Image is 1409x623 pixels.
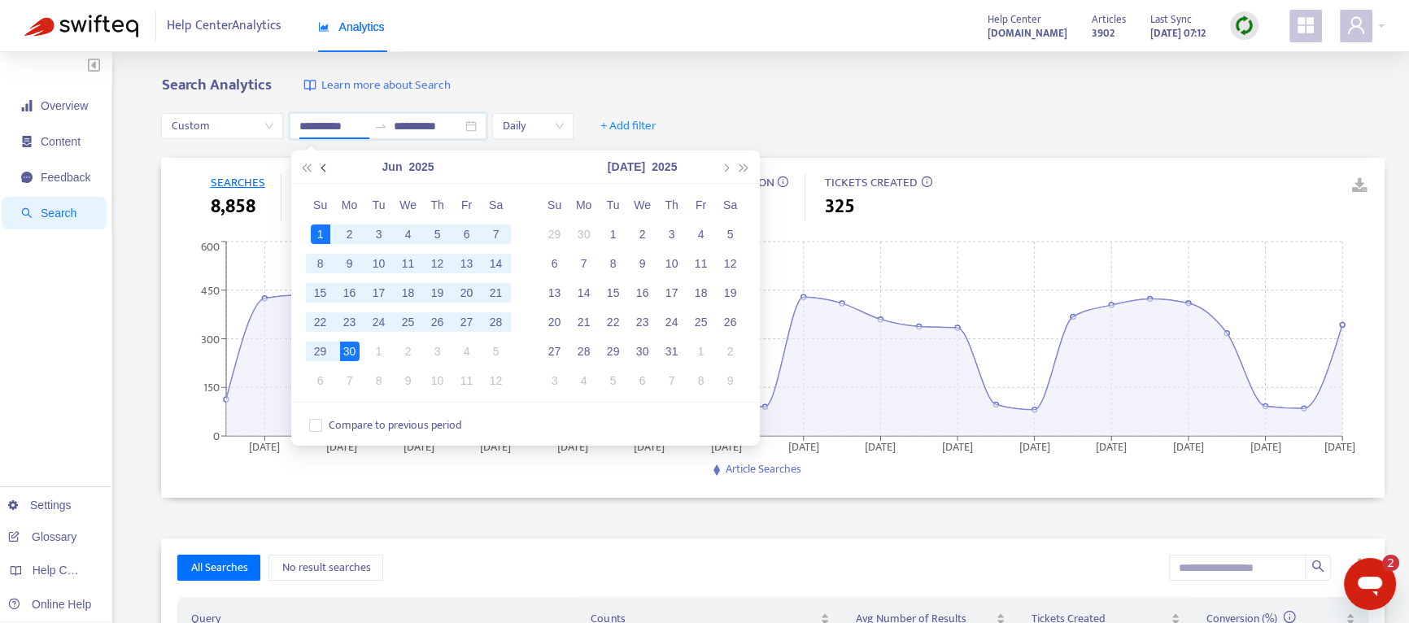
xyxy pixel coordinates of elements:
div: 5 [604,371,623,390]
div: 30 [340,342,360,361]
td: 2025-07-09 [628,249,657,278]
div: 6 [545,254,565,273]
td: 2025-07-29 [599,337,628,366]
div: 9 [399,371,418,390]
button: No result searches [268,555,383,581]
td: 2025-07-09 [394,366,423,395]
button: [DATE] [608,150,645,183]
span: Article Searches [726,460,801,478]
tspan: [DATE] [942,438,973,456]
td: 2025-07-31 [657,337,687,366]
span: message [21,172,33,183]
div: 17 [369,283,389,303]
td: 2025-07-05 [716,220,745,249]
span: SEARCHES [210,172,264,193]
th: Mo [335,190,364,220]
td: 2025-07-21 [569,307,599,337]
div: 12 [428,254,447,273]
img: image-link [303,79,316,92]
th: Su [540,190,569,220]
span: area-chart [318,21,329,33]
td: 2025-07-06 [540,249,569,278]
span: Analytics [318,20,385,33]
td: 2025-06-10 [364,249,394,278]
td: 2025-07-11 [452,366,482,395]
td: 2025-08-06 [628,366,657,395]
div: 4 [691,224,711,244]
div: 2 [340,224,360,244]
td: 2025-07-28 [569,337,599,366]
div: 29 [545,224,565,244]
a: Online Help [8,598,91,611]
td: 2025-07-11 [687,249,716,278]
span: Compare to previous period [322,416,469,434]
div: 19 [721,283,740,303]
td: 2025-07-03 [423,337,452,366]
div: 10 [428,371,447,390]
tspan: [DATE] [1250,438,1281,456]
button: Jun [382,150,403,183]
div: 29 [604,342,623,361]
strong: 3902 [1092,24,1115,42]
div: 26 [721,312,740,332]
div: 22 [311,312,330,332]
td: 2025-06-17 [364,278,394,307]
span: swap-right [374,120,387,133]
div: 25 [399,312,418,332]
td: 2025-06-29 [306,337,335,366]
span: search [21,207,33,219]
td: 2025-08-08 [687,366,716,395]
td: 2025-07-08 [364,366,394,395]
td: 2025-06-28 [482,307,511,337]
tspan: 600 [201,237,220,255]
th: Tu [599,190,628,220]
div: 21 [574,312,594,332]
span: TICKETS CREATED [825,172,918,193]
div: 15 [604,283,623,303]
span: appstore [1296,15,1315,35]
td: 2025-06-08 [306,249,335,278]
div: 13 [457,254,477,273]
div: 12 [486,371,506,390]
div: 25 [691,312,711,332]
span: Help Center [988,11,1041,28]
td: 2025-06-24 [364,307,394,337]
td: 2025-06-02 [335,220,364,249]
td: 2025-06-04 [394,220,423,249]
a: [DOMAIN_NAME] [988,24,1067,42]
tspan: [DATE] [1097,438,1128,456]
div: 13 [545,283,565,303]
img: Swifteq [24,15,138,37]
div: 1 [311,224,330,244]
div: 4 [457,342,477,361]
tspan: [DATE] [404,438,434,456]
td: 2025-08-09 [716,366,745,395]
td: 2025-07-01 [364,337,394,366]
div: 4 [399,224,418,244]
span: Daily [502,114,564,138]
span: Search [41,207,76,220]
div: 1 [604,224,623,244]
tspan: [DATE] [1173,438,1204,456]
div: 31 [662,342,682,361]
th: We [394,190,423,220]
td: 2025-06-20 [452,278,482,307]
td: 2025-06-27 [452,307,482,337]
div: 1 [369,342,389,361]
button: + Add filter [588,113,669,139]
div: 5 [486,342,506,361]
td: 2025-06-19 [423,278,452,307]
td: 2025-07-16 [628,278,657,307]
td: 2025-06-12 [423,249,452,278]
iframe: Button to launch messaging window, 2 unread messages [1344,558,1396,610]
tspan: [DATE] [635,438,665,456]
div: 5 [428,224,447,244]
div: 30 [574,224,594,244]
div: 20 [545,312,565,332]
td: 2025-07-10 [657,249,687,278]
th: Sa [482,190,511,220]
span: 8,858 [210,192,255,221]
td: 2025-07-03 [657,220,687,249]
tspan: [DATE] [250,438,281,456]
tspan: 0 [213,427,220,446]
